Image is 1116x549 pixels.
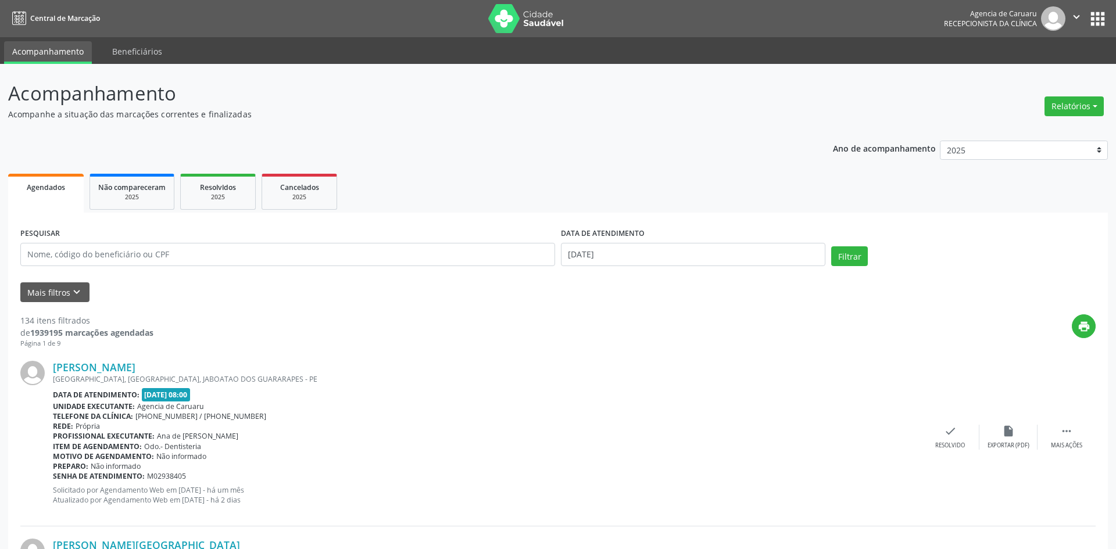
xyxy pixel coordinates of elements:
label: DATA DE ATENDIMENTO [561,225,645,243]
p: Acompanhamento [8,79,778,108]
i: keyboard_arrow_down [70,286,83,299]
span: Central de Marcação [30,13,100,23]
input: Selecione um intervalo [561,243,825,266]
button: print [1072,314,1096,338]
strong: 1939195 marcações agendadas [30,327,153,338]
div: [GEOGRAPHIC_DATA], [GEOGRAPHIC_DATA], JABOATAO DOS GUARARAPES - PE [53,374,921,384]
i:  [1060,425,1073,437]
div: 2025 [270,193,328,202]
b: Senha de atendimento: [53,471,145,481]
span: Cancelados [280,182,319,192]
b: Data de atendimento: [53,390,139,400]
img: img [20,361,45,385]
input: Nome, código do beneficiário ou CPF [20,243,555,266]
div: 134 itens filtrados [20,314,153,326]
i: check [944,425,957,437]
img: img [1041,6,1065,31]
span: [DATE] 08:00 [142,388,191,401]
span: [PHONE_NUMBER] / [PHONE_NUMBER] [135,411,266,421]
div: Agencia de Caruaru [944,9,1037,19]
i: print [1078,320,1090,333]
div: Exportar (PDF) [988,442,1029,450]
b: Item de agendamento: [53,442,142,451]
a: [PERSON_NAME] [53,361,135,374]
p: Solicitado por Agendamento Web em [DATE] - há um mês Atualizado por Agendamento Web em [DATE] - h... [53,485,921,505]
div: de [20,326,153,339]
span: Não informado [156,451,206,461]
span: Odo.- Dentisteria [144,442,201,451]
b: Profissional executante: [53,431,155,441]
span: Resolvidos [200,182,236,192]
span: Ana de [PERSON_NAME] [157,431,238,441]
i:  [1070,10,1083,23]
div: Resolvido [935,442,965,450]
span: Não informado [91,461,141,471]
span: Não compareceram [98,182,166,192]
div: 2025 [189,193,247,202]
a: Beneficiários [104,41,170,62]
b: Motivo de agendamento: [53,451,154,461]
span: M02938405 [147,471,186,481]
div: Página 1 de 9 [20,339,153,349]
span: Agencia de Caruaru [137,401,204,411]
button: Filtrar [831,246,868,266]
b: Unidade executante: [53,401,135,411]
b: Rede: [53,421,73,431]
span: Recepcionista da clínica [944,19,1037,28]
label: PESQUISAR [20,225,60,243]
button: Relatórios [1045,96,1104,116]
a: Acompanhamento [4,41,92,64]
p: Ano de acompanhamento [833,141,936,155]
p: Acompanhe a situação das marcações correntes e finalizadas [8,108,778,120]
div: 2025 [98,193,166,202]
a: Central de Marcação [8,9,100,28]
button: apps [1088,9,1108,29]
button: Mais filtroskeyboard_arrow_down [20,282,90,303]
span: Agendados [27,182,65,192]
i: insert_drive_file [1002,425,1015,437]
b: Telefone da clínica: [53,411,133,421]
b: Preparo: [53,461,88,471]
div: Mais ações [1051,442,1082,450]
span: Própria [76,421,100,431]
button:  [1065,6,1088,31]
